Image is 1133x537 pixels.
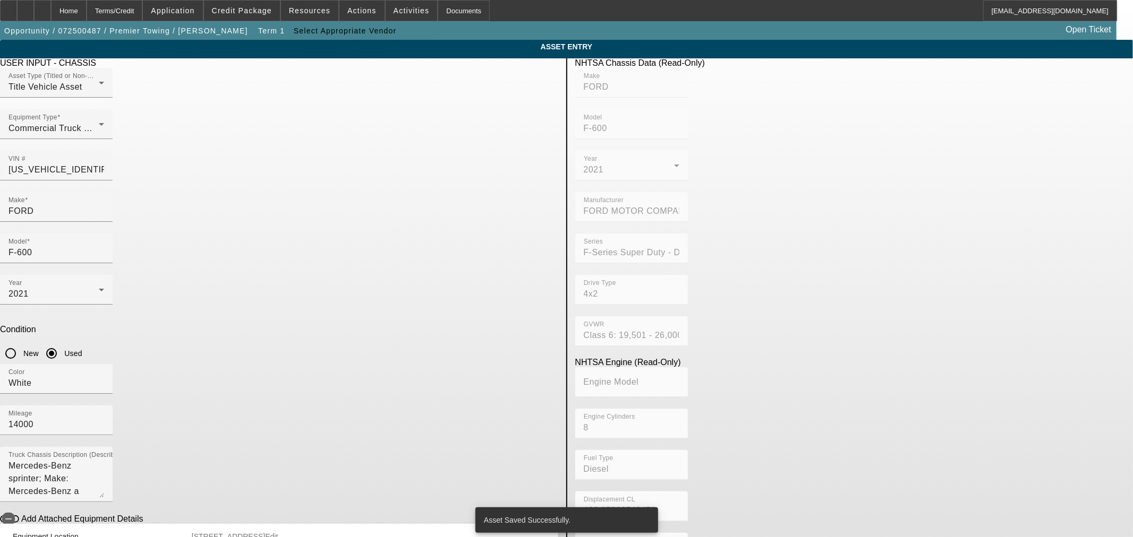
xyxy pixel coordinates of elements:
[339,1,385,21] button: Actions
[347,6,377,15] span: Actions
[62,348,82,359] label: Used
[1091,6,1123,12] span: Delete asset
[394,6,430,15] span: Activities
[8,155,25,162] mat-label: VIN #
[8,124,106,133] span: Commercial Truck Other
[8,410,32,417] mat-label: Mileage
[584,280,616,287] mat-label: Drive Type
[8,42,1125,51] span: ASSET ENTRY
[584,114,602,121] mat-label: Model
[1062,21,1115,39] a: Open Ticket
[212,6,272,15] span: Credit Package
[584,321,604,328] mat-label: GVWR
[584,197,624,204] mat-label: Manufacturer
[584,496,635,503] mat-label: Displacement CL
[8,73,106,80] mat-label: Asset Type (Titled or Non-Titled)
[8,289,29,298] span: 2021
[4,27,248,35] span: Opportunity / 072500487 / Premier Towing / [PERSON_NAME]
[258,27,285,35] span: Term 1
[584,238,603,245] mat-label: Series
[291,21,399,40] button: Select Appropriate Vendor
[151,6,194,15] span: Application
[8,114,57,121] mat-label: Equipment Type
[281,1,338,21] button: Resources
[475,507,654,533] div: Asset Saved Successfully.
[21,348,39,359] label: New
[8,197,25,204] mat-label: Make
[8,82,82,91] span: Title Vehicle Asset
[386,1,438,21] button: Activities
[204,1,280,21] button: Credit Package
[584,455,614,462] mat-label: Fuel Type
[289,6,330,15] span: Resources
[8,369,25,376] mat-label: Color
[584,377,639,386] mat-label: Engine Model
[584,73,600,80] mat-label: Make
[584,155,598,162] mat-label: Year
[143,1,202,21] button: Application
[19,514,143,524] label: Add Attached Equipment Details
[584,413,635,420] mat-label: Engine Cylinders
[254,21,288,40] button: Term 1
[8,452,188,458] mat-label: Truck Chassis Description (Describe the truck chassis only)
[8,238,27,245] mat-label: Model
[294,27,397,35] span: Select Appropriate Vendor
[8,280,22,287] mat-label: Year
